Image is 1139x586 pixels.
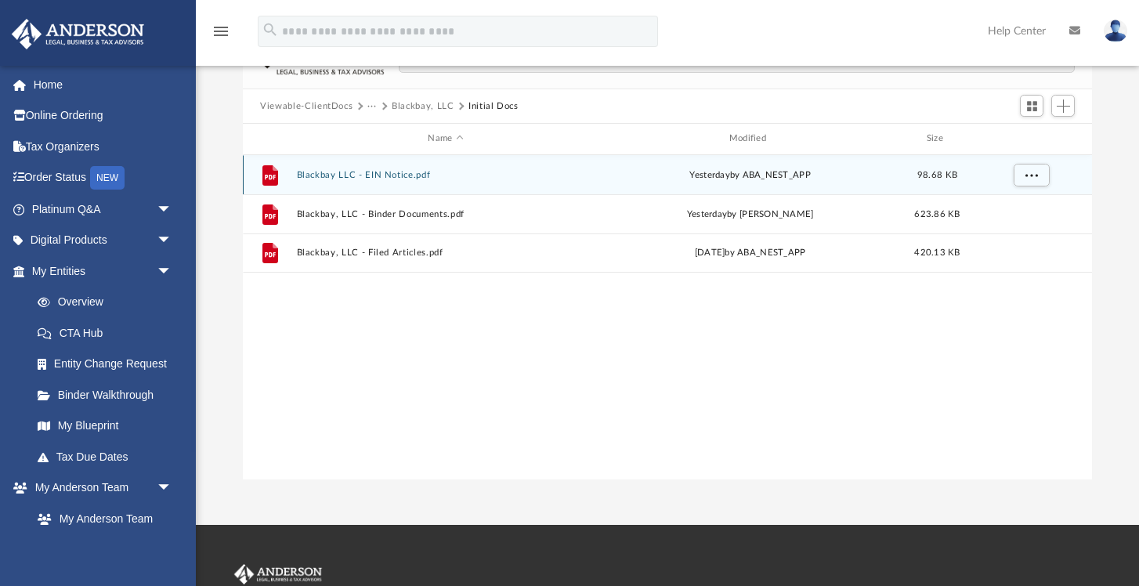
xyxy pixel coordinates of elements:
[468,99,519,114] button: Initial Docs
[601,132,899,146] div: Modified
[297,170,595,180] button: Blackbay LLC - EIN Notice.pdf
[157,194,188,226] span: arrow_drop_down
[157,225,188,257] span: arrow_drop_down
[296,132,595,146] div: Name
[11,225,196,256] a: Digital Productsarrow_drop_down
[231,564,325,584] img: Anderson Advisors Platinum Portal
[90,166,125,190] div: NEW
[22,503,180,534] a: My Anderson Team
[975,132,1085,146] div: id
[212,30,230,41] a: menu
[11,194,196,225] a: Platinum Q&Aarrow_drop_down
[22,349,196,380] a: Entity Change Request
[1020,95,1043,117] button: Switch to Grid View
[367,99,378,114] button: ···
[250,132,289,146] div: id
[602,168,899,182] div: by ABA_NEST_APP
[157,255,188,288] span: arrow_drop_down
[602,246,899,260] div: [DATE] by ABA_NEST_APP
[690,170,730,179] span: yesterday
[11,100,196,132] a: Online Ordering
[22,287,196,318] a: Overview
[1051,95,1075,117] button: Add
[157,472,188,505] span: arrow_drop_down
[602,207,899,221] div: by [PERSON_NAME]
[212,22,230,41] i: menu
[22,317,196,349] a: CTA Hub
[262,21,279,38] i: search
[917,170,957,179] span: 98.68 KB
[687,209,727,218] span: yesterday
[243,155,1092,480] div: grid
[297,248,595,258] button: Blackbay, LLC - Filed Articles.pdf
[11,69,196,100] a: Home
[11,162,196,194] a: Order StatusNEW
[7,19,149,49] img: Anderson Advisors Platinum Portal
[22,411,188,442] a: My Blueprint
[11,131,196,162] a: Tax Organizers
[906,132,969,146] div: Size
[260,99,353,114] button: Viewable-ClientDocs
[392,99,454,114] button: Blackbay, LLC
[11,255,196,287] a: My Entitiesarrow_drop_down
[915,209,960,218] span: 623.86 KB
[915,248,960,257] span: 420.13 KB
[1104,20,1127,42] img: User Pic
[22,441,196,472] a: Tax Due Dates
[297,209,595,219] button: Blackbay, LLC - Binder Documents.pdf
[1014,163,1050,186] button: More options
[22,379,196,411] a: Binder Walkthrough
[11,472,188,504] a: My Anderson Teamarrow_drop_down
